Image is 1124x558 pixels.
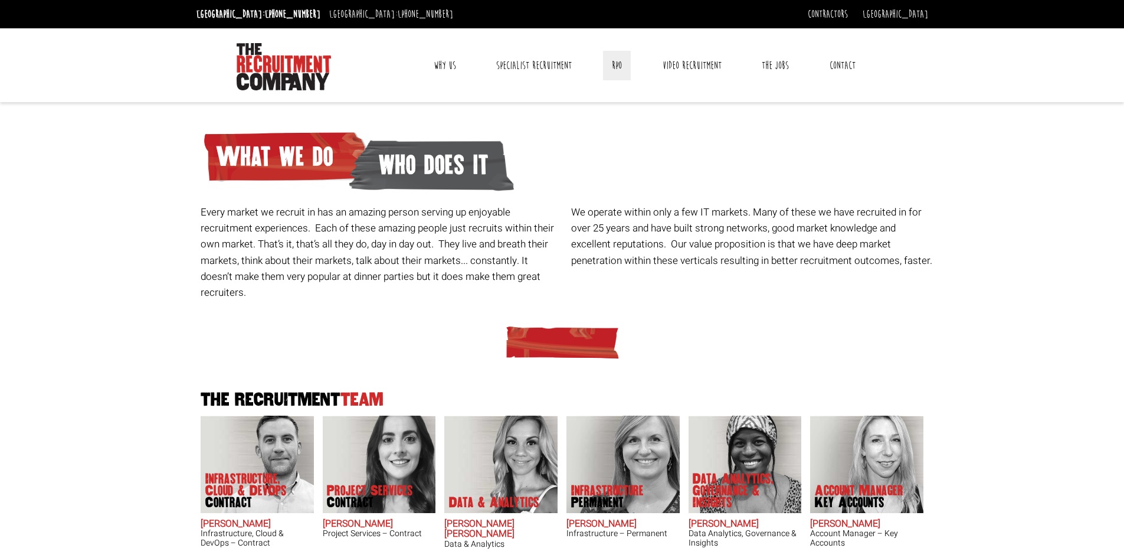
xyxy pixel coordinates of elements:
span: Permanent [571,497,644,508]
h3: Infrastructure, Cloud & DevOps – Contract [201,529,314,547]
p: We operate within only a few IT markets. Many of these we have recruited in for over 25 years and... [571,204,933,269]
li: [GEOGRAPHIC_DATA]: [194,5,323,24]
img: Chipo Riva does Data Analytics, Governance & Insights [688,416,801,513]
img: Adam Eshet does Infrastructure, Cloud & DevOps Contract [201,416,314,513]
p: Infrastructure, Cloud & DevOps [205,473,300,508]
p: Project Services [327,485,413,508]
img: Frankie Gaffney's our Account Manager Key Accounts [810,416,923,513]
a: [GEOGRAPHIC_DATA] [863,8,928,21]
img: Claire Sheerin does Project Services Contract [322,416,435,513]
h2: [PERSON_NAME] [566,519,680,530]
span: Contract [327,497,413,508]
a: Video Recruitment [654,51,730,80]
span: Key Accounts [815,497,903,508]
a: [PHONE_NUMBER] [398,8,453,21]
a: Contact [821,51,864,80]
p: Account Manager [815,485,903,508]
h3: Data Analytics, Governance & Insights [689,529,802,547]
h3: Account Manager – Key Accounts [810,529,923,547]
h3: Infrastructure – Permanent [566,529,680,538]
p: Infrastructure [571,485,644,508]
a: RPO [603,51,631,80]
a: Specialist Recruitment [487,51,581,80]
span: Contract [205,497,300,508]
li: [GEOGRAPHIC_DATA]: [326,5,456,24]
a: [PHONE_NUMBER] [265,8,320,21]
h3: Data & Analytics [444,540,558,549]
p: Data & Analytics [449,497,539,508]
h2: [PERSON_NAME] [689,519,802,530]
h2: [PERSON_NAME] [323,519,436,530]
p: Data Analytics, Governance & Insights [693,473,787,508]
h2: The Recruitment [196,391,928,409]
p: Every market we recruit in has an amazing person serving up enjoyable recruitment experiences. Ea... [201,204,562,301]
h2: [PERSON_NAME] [201,519,314,530]
img: Amanda Evans's Our Infrastructure Permanent [566,416,680,513]
h2: [PERSON_NAME] [810,519,923,530]
h3: Project Services – Contract [323,529,436,538]
h2: [PERSON_NAME] [PERSON_NAME] [444,519,558,540]
img: The Recruitment Company [237,43,331,90]
a: Why Us [425,51,465,80]
span: Team [340,390,384,409]
a: The Jobs [753,51,798,80]
span: . [930,253,932,268]
img: Anna-Maria Julie does Data & Analytics [444,416,558,513]
a: Contractors [808,8,848,21]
